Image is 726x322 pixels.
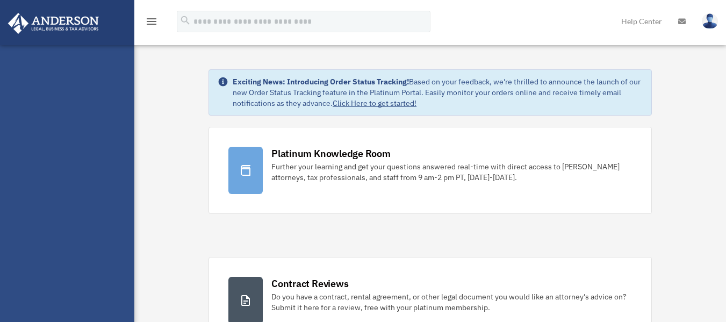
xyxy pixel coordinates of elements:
strong: Exciting News: Introducing Order Status Tracking! [233,77,409,87]
div: Contract Reviews [271,277,348,290]
img: User Pic [702,13,718,29]
a: Platinum Knowledge Room Further your learning and get your questions answered real-time with dire... [209,127,652,214]
a: menu [145,19,158,28]
a: Click Here to get started! [333,98,416,108]
div: Do you have a contract, rental agreement, or other legal document you would like an attorney's ad... [271,291,632,313]
i: search [179,15,191,26]
div: Based on your feedback, we're thrilled to announce the launch of our new Order Status Tracking fe... [233,76,643,109]
div: Platinum Knowledge Room [271,147,391,160]
img: Anderson Advisors Platinum Portal [5,13,102,34]
i: menu [145,15,158,28]
div: Further your learning and get your questions answered real-time with direct access to [PERSON_NAM... [271,161,632,183]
